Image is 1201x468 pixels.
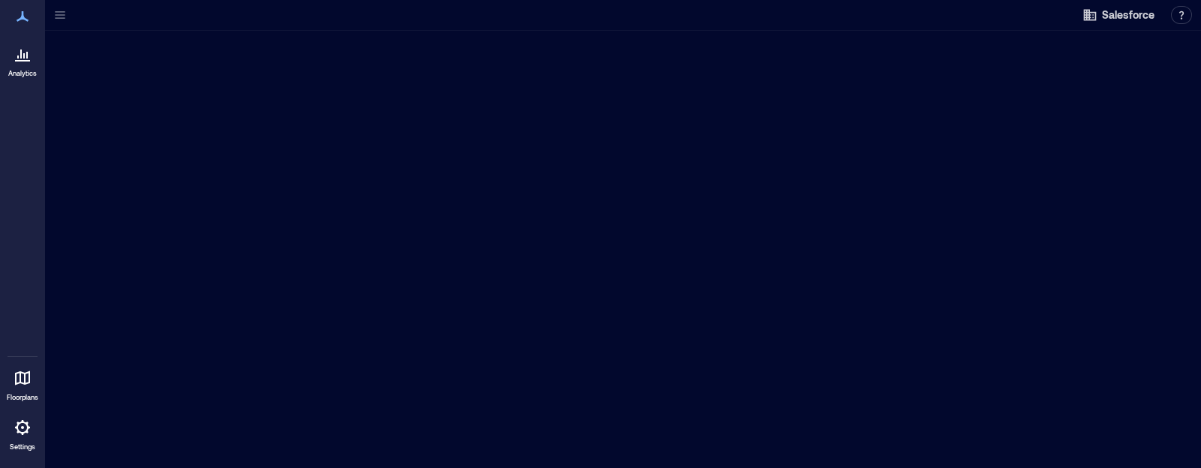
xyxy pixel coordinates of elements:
[8,69,37,78] p: Analytics
[5,409,41,456] a: Settings
[10,442,35,451] p: Settings
[7,393,38,402] p: Floorplans
[1102,7,1154,22] span: Salesforce
[1078,3,1159,27] button: Salesforce
[2,360,43,406] a: Floorplans
[4,36,41,82] a: Analytics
